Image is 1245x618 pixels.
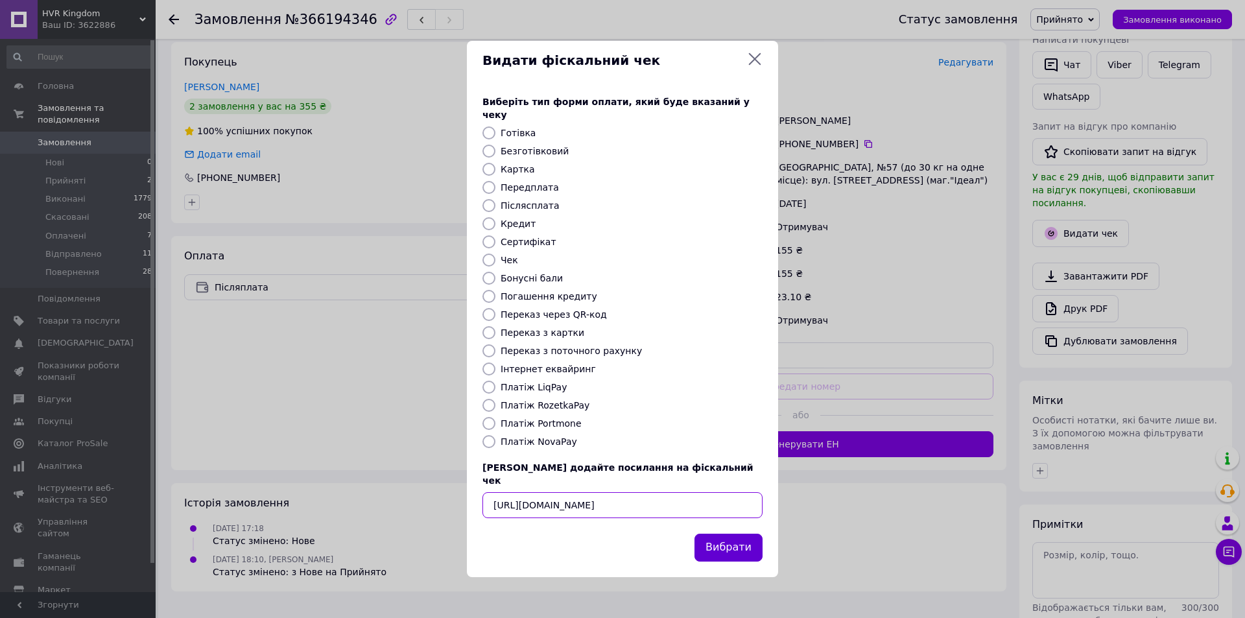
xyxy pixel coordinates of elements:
label: Готівка [501,128,536,138]
label: Платіж NovaPay [501,436,577,447]
label: Сертифікат [501,237,556,247]
label: Переказ з поточного рахунку [501,346,642,356]
label: Погашення кредиту [501,291,597,302]
span: Видати фіскальний чек [482,51,742,70]
label: Платіж RozetkaPay [501,400,589,410]
label: Картка [501,164,535,174]
label: Кредит [501,219,536,229]
label: Передплата [501,182,559,193]
label: Післясплата [501,200,560,211]
label: Інтернет еквайринг [501,364,596,374]
label: Платіж Portmone [501,418,582,429]
label: Переказ з картки [501,327,584,338]
label: Чек [501,255,518,265]
span: Виберіть тип форми оплати, який буде вказаний у чеку [482,97,750,120]
label: Безготівковий [501,146,569,156]
label: Бонусні бали [501,273,563,283]
label: Переказ через QR-код [501,309,607,320]
span: [PERSON_NAME] додайте посилання на фіскальний чек [482,462,753,486]
button: Вибрати [694,534,763,562]
label: Платіж LiqPay [501,382,567,392]
input: URL чека [482,492,763,518]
